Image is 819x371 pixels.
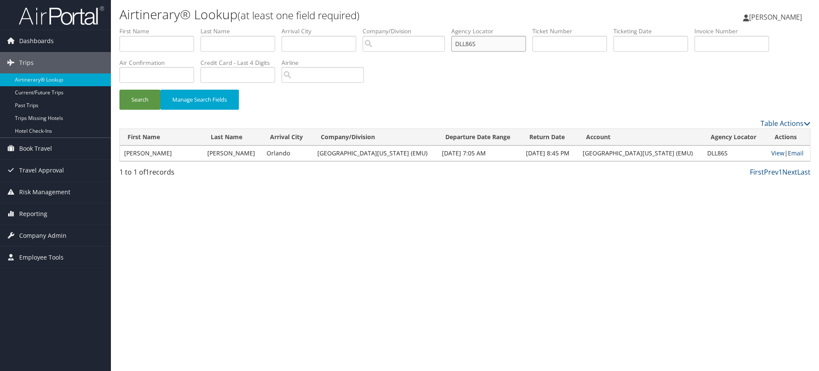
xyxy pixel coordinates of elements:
h1: Airtinerary® Lookup [119,6,580,23]
th: Arrival City: activate to sort column ascending [262,129,313,146]
a: Email [788,149,804,157]
td: DLL86S [703,146,767,161]
th: Departure Date Range: activate to sort column ascending [438,129,522,146]
td: [DATE] 8:45 PM [522,146,578,161]
span: Dashboards [19,30,54,52]
img: airportal-logo.png [19,6,104,26]
th: Account: activate to sort column ascending [578,129,703,146]
label: Air Confirmation [119,58,200,67]
td: [PERSON_NAME] [120,146,203,161]
label: Ticketing Date [613,27,694,35]
span: Reporting [19,203,47,225]
button: Manage Search Fields [160,90,239,110]
span: Employee Tools [19,247,64,268]
span: Risk Management [19,181,70,203]
a: Table Actions [761,119,810,128]
label: Last Name [200,27,282,35]
span: Travel Approval [19,160,64,181]
td: [DATE] 7:05 AM [438,146,522,161]
th: Company/Division [313,129,438,146]
label: Ticket Number [532,27,613,35]
span: 1 [145,167,149,177]
span: Book Travel [19,138,52,159]
a: Prev [764,167,778,177]
td: [GEOGRAPHIC_DATA][US_STATE] (EMU) [578,146,703,161]
div: 1 to 1 of records [119,167,283,181]
td: [GEOGRAPHIC_DATA][US_STATE] (EMU) [313,146,438,161]
label: Airline [282,58,370,67]
small: (at least one field required) [238,8,360,22]
label: Invoice Number [694,27,775,35]
label: Company/Division [363,27,451,35]
label: Agency Locator [451,27,532,35]
span: Trips [19,52,34,73]
a: View [771,149,784,157]
label: Arrival City [282,27,363,35]
th: Actions [767,129,810,146]
th: Return Date: activate to sort column ascending [522,129,578,146]
button: Search [119,90,160,110]
th: Last Name: activate to sort column ascending [203,129,262,146]
span: [PERSON_NAME] [749,12,802,22]
span: Company Admin [19,225,67,246]
th: Agency Locator: activate to sort column ascending [703,129,767,146]
a: First [750,167,764,177]
td: Orlando [262,146,313,161]
td: | [767,146,810,161]
label: Credit Card - Last 4 Digits [200,58,282,67]
a: [PERSON_NAME] [743,4,810,30]
td: [PERSON_NAME] [203,146,262,161]
label: First Name [119,27,200,35]
a: Next [782,167,797,177]
a: 1 [778,167,782,177]
th: First Name: activate to sort column ascending [120,129,203,146]
a: Last [797,167,810,177]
